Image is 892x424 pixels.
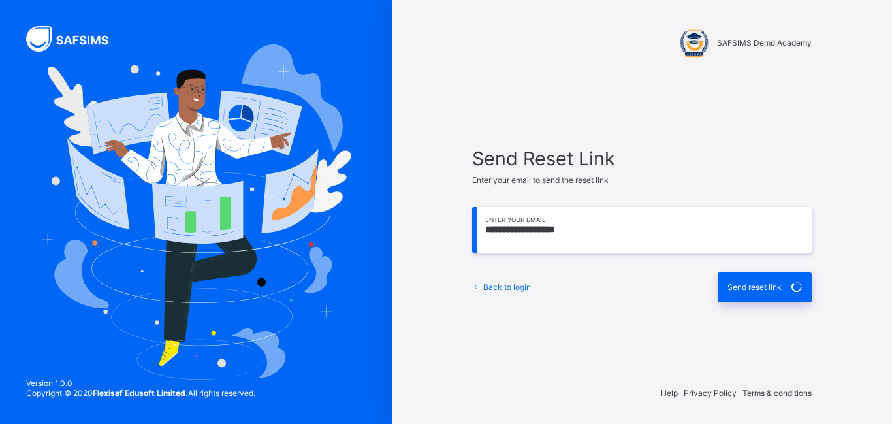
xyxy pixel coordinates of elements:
[26,26,124,52] img: SAFSIMS Logo
[472,175,609,185] span: Enter your email to send the reset link
[727,282,782,292] span: Send reset link
[472,282,531,292] a: Back to login
[93,388,188,398] strong: Flexisaf Edusoft Limited.
[742,388,812,398] span: Terms & conditions
[684,388,737,398] span: Privacy Policy
[661,388,678,398] span: Help
[678,26,710,59] img: SAFSIMS Demo Academy
[483,282,531,292] span: Back to login
[717,38,812,48] span: SAFSIMS Demo Academy
[26,378,255,388] span: Version 1.0.0
[26,388,255,398] span: Copyright © 2020 All rights reserved.
[472,147,812,170] span: Send Reset Link
[40,44,351,379] img: Hero Image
